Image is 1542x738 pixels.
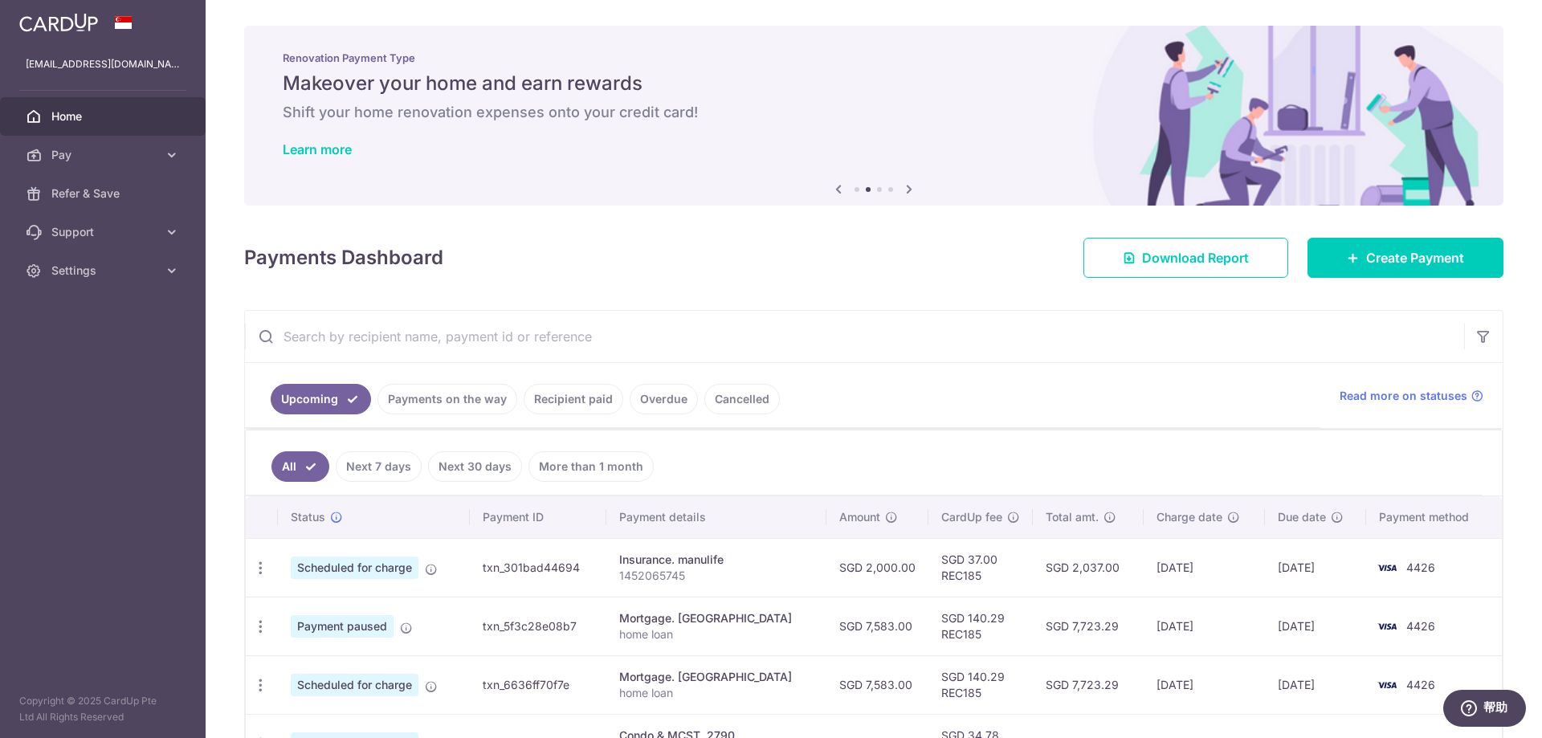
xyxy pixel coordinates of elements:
[291,674,418,696] span: Scheduled for charge
[826,597,928,655] td: SGD 7,583.00
[1406,678,1435,691] span: 4426
[1083,238,1288,278] a: Download Report
[1371,617,1403,636] img: Bank Card
[51,224,157,240] span: Support
[336,451,422,482] a: Next 7 days
[1366,496,1502,538] th: Payment method
[1156,509,1222,525] span: Charge date
[941,509,1002,525] span: CardUp fee
[245,311,1464,362] input: Search by recipient name, payment id or reference
[1142,248,1249,267] span: Download Report
[283,141,352,157] a: Learn more
[619,610,814,626] div: Mortgage. [GEOGRAPHIC_DATA]
[470,597,606,655] td: txn_5f3c28e08b7
[1406,619,1435,633] span: 4426
[619,626,814,642] p: home loan
[630,384,698,414] a: Overdue
[1278,509,1326,525] span: Due date
[1366,248,1464,267] span: Create Payment
[244,26,1503,206] img: Renovation banner
[19,13,98,32] img: CardUp
[283,103,1465,122] h6: Shift your home renovation expenses onto your credit card!
[51,186,157,202] span: Refer & Save
[377,384,517,414] a: Payments on the way
[928,538,1033,597] td: SGD 37.00 REC185
[291,615,394,638] span: Payment paused
[1144,538,1265,597] td: [DATE]
[1340,388,1467,404] span: Read more on statuses
[928,655,1033,714] td: SGD 140.29 REC185
[1265,597,1367,655] td: [DATE]
[1144,655,1265,714] td: [DATE]
[1340,388,1483,404] a: Read more on statuses
[271,451,329,482] a: All
[826,655,928,714] td: SGD 7,583.00
[619,552,814,568] div: Insurance. manulife
[1371,558,1403,577] img: Bank Card
[1371,675,1403,695] img: Bank Card
[470,538,606,597] td: txn_301bad44694
[291,509,325,525] span: Status
[428,451,522,482] a: Next 30 days
[619,685,814,701] p: home loan
[283,71,1465,96] h5: Makeover your home and earn rewards
[51,147,157,163] span: Pay
[1144,597,1265,655] td: [DATE]
[283,51,1465,64] p: Renovation Payment Type
[619,568,814,584] p: 1452065745
[1265,655,1367,714] td: [DATE]
[524,384,623,414] a: Recipient paid
[826,538,928,597] td: SGD 2,000.00
[1033,597,1144,655] td: SGD 7,723.29
[1046,509,1099,525] span: Total amt.
[1033,655,1144,714] td: SGD 7,723.29
[1442,690,1526,730] iframe: 打开一个小组件，您可以在其中找到更多信息
[619,669,814,685] div: Mortgage. [GEOGRAPHIC_DATA]
[928,597,1033,655] td: SGD 140.29 REC185
[470,496,606,538] th: Payment ID
[291,557,418,579] span: Scheduled for charge
[839,509,880,525] span: Amount
[244,243,443,272] h4: Payments Dashboard
[1265,538,1367,597] td: [DATE]
[704,384,780,414] a: Cancelled
[606,496,826,538] th: Payment details
[271,384,371,414] a: Upcoming
[1307,238,1503,278] a: Create Payment
[51,108,157,124] span: Home
[51,263,157,279] span: Settings
[1406,561,1435,574] span: 4426
[1033,538,1144,597] td: SGD 2,037.00
[470,655,606,714] td: txn_6636ff70f7e
[528,451,654,482] a: More than 1 month
[26,56,180,72] p: [EMAIL_ADDRESS][DOMAIN_NAME]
